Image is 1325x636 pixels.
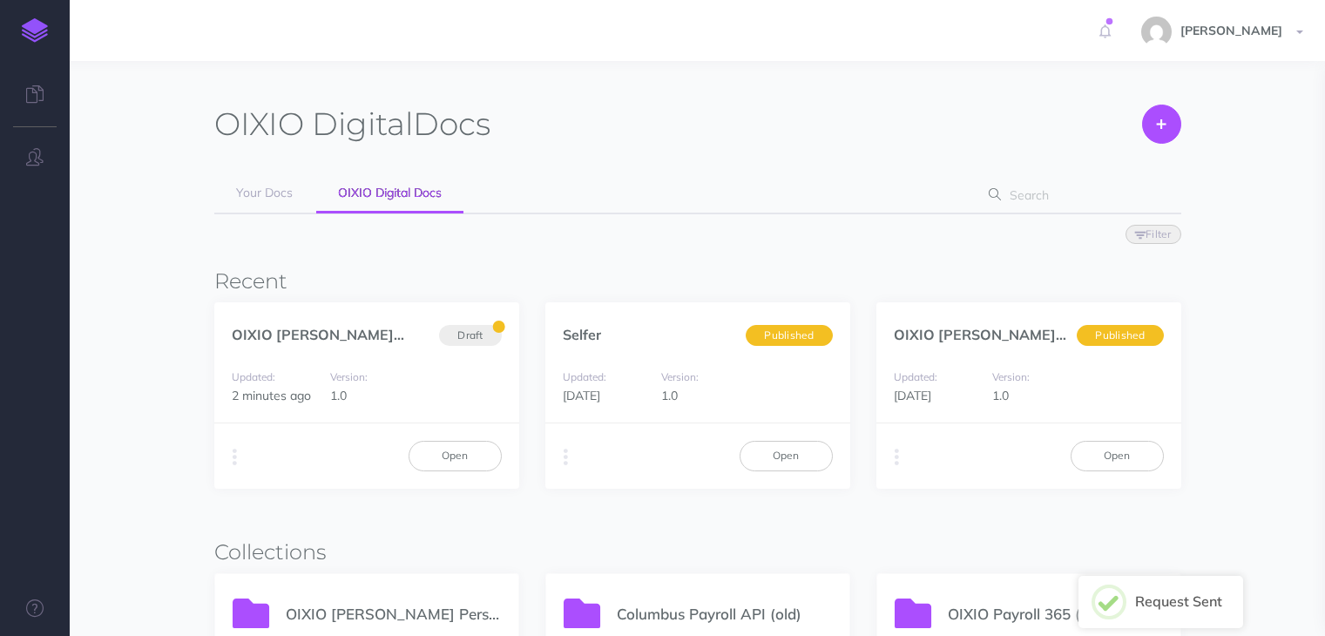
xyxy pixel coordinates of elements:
[992,388,1009,403] span: 1.0
[409,441,502,470] a: Open
[214,105,413,143] span: OIXIO Digital
[1071,441,1164,470] a: Open
[214,270,1181,293] h3: Recent
[895,599,933,628] img: icon-folder.svg
[22,18,48,43] img: logo-mark.svg
[894,388,931,403] span: [DATE]
[236,185,293,200] span: Your Docs
[316,174,463,213] a: OIXIO Digital Docs
[661,388,678,403] span: 1.0
[617,602,831,626] p: Columbus Payroll API (old)
[338,185,442,200] span: OIXIO Digital Docs
[233,599,271,628] img: icon-folder.svg
[232,370,275,383] small: Updated:
[1135,594,1222,610] h2: Request Sent
[286,602,500,626] p: OIXIO [PERSON_NAME] Personal 365
[233,445,237,470] i: More actions
[1126,225,1181,244] button: Filter
[330,388,347,403] span: 1.0
[1141,17,1172,47] img: 630b0edcb09e2867cb6f5d9ab3c7654e.jpg
[330,370,368,383] small: Version:
[661,370,699,383] small: Version:
[563,370,606,383] small: Updated:
[232,326,490,343] a: OIXIO [PERSON_NAME] Personal...
[992,370,1030,383] small: Version:
[564,445,568,470] i: More actions
[214,174,314,213] a: Your Docs
[1172,23,1291,38] span: [PERSON_NAME]
[1004,179,1153,211] input: Search
[563,388,600,403] span: [DATE]
[214,541,1181,564] h3: Collections
[948,602,1162,626] p: OIXIO Payroll 365 (LV)
[214,105,490,144] h1: Docs
[563,326,601,343] a: Selfer
[895,445,899,470] i: More actions
[894,326,1155,343] a: OIXIO [PERSON_NAME] Personal...
[740,441,833,470] a: Open
[232,388,311,403] span: 2 minutes ago
[564,599,602,628] img: icon-folder.svg
[894,370,937,383] small: Updated:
